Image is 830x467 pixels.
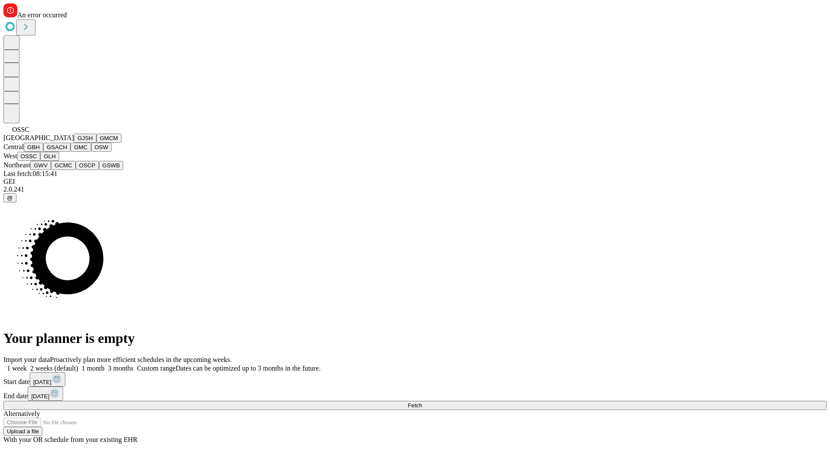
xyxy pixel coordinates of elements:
span: An error occurred [17,11,67,19]
button: Upload a file [3,427,42,436]
button: GCMC [51,161,76,170]
span: 1 month [82,365,105,372]
button: [DATE] [28,387,63,401]
button: OSW [91,143,112,152]
h1: Your planner is empty [3,330,827,346]
button: GWV [30,161,51,170]
div: 2.0.241 [3,186,827,193]
button: OSCP [76,161,99,170]
span: Import your data [3,356,50,363]
button: GMC [70,143,91,152]
button: Fetch [3,401,827,410]
span: Dates can be optimized up to 3 months in the future. [176,365,320,372]
span: Proactively plan more efficient schedules in the upcoming weeks. [50,356,232,363]
div: Start date [3,372,827,387]
span: [DATE] [31,393,49,400]
span: Alternatively [3,410,40,417]
button: GSWB [99,161,124,170]
button: @ [3,193,16,202]
button: GLH [40,152,59,161]
span: West [3,152,17,160]
button: GMCM [96,134,121,143]
button: [DATE] [30,372,65,387]
span: 1 week [7,365,27,372]
span: Custom range [137,365,176,372]
button: OSSC [17,152,41,161]
button: GJSH [74,134,96,143]
span: 3 months [108,365,134,372]
span: Northeast [3,161,30,169]
span: Central [3,143,24,150]
span: Last fetch: 08:15:41 [3,170,57,177]
div: End date [3,387,827,401]
span: Fetch [408,402,422,409]
span: With your OR schedule from your existing EHR [3,436,137,443]
span: OSSC [12,126,29,133]
div: GEI [3,178,827,186]
span: [DATE] [33,379,51,385]
span: @ [7,195,13,201]
button: GBH [24,143,43,152]
span: [GEOGRAPHIC_DATA] [3,134,74,141]
span: 2 weeks (default) [30,365,78,372]
button: GSACH [43,143,70,152]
